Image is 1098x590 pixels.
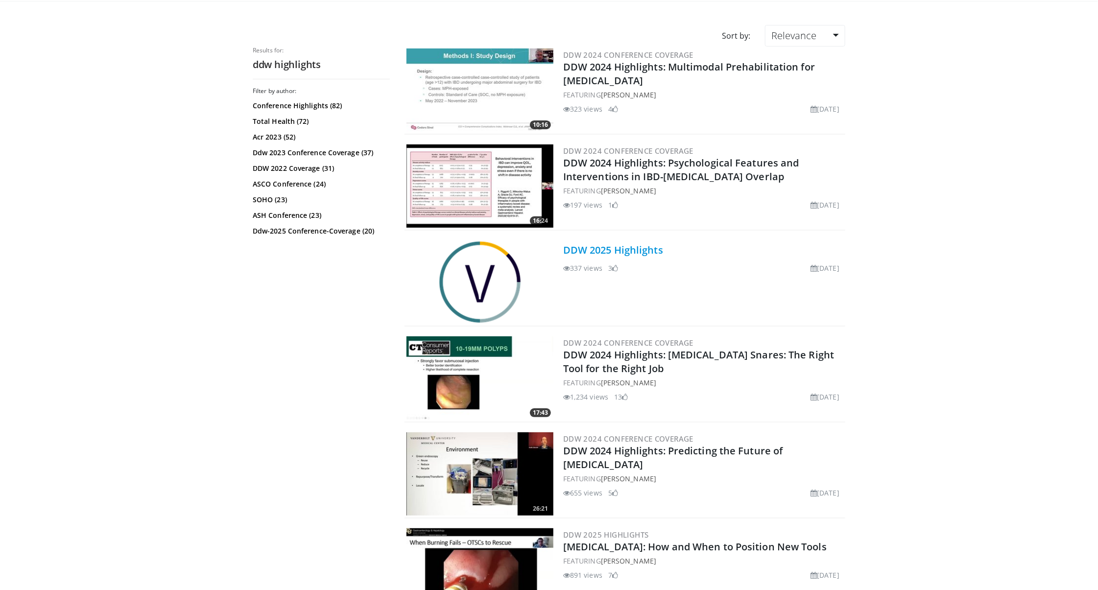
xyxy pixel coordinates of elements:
[608,488,618,498] li: 5
[406,432,553,516] img: 16f89174-5ed6-4dbe-a469-ded617d82cd4.300x170_q85_crop-smart_upscale.jpg
[563,243,663,257] a: DDW 2025 Highlights
[563,444,783,471] a: DDW 2024 Highlights: Predicting the Future of [MEDICAL_DATA]
[253,47,390,54] p: Results for:
[601,378,656,387] a: [PERSON_NAME]
[715,25,758,47] div: Sort by:
[563,378,843,388] div: FEATURING
[253,148,387,158] a: Ddw 2023 Conference Coverage (37)
[563,570,602,580] li: 891 views
[811,570,839,580] li: [DATE]
[811,200,839,210] li: [DATE]
[765,25,845,47] a: Relevance
[563,50,693,60] a: DDW 2024 Conference Coverage
[563,392,608,402] li: 1,234 views
[601,556,656,566] a: [PERSON_NAME]
[563,556,843,566] div: FEATURING
[563,186,843,196] div: FEATURING
[608,104,618,114] li: 4
[253,58,390,71] h2: ddw highlights
[563,473,843,484] div: FEATURING
[563,348,834,375] a: DDW 2024 Highlights: [MEDICAL_DATA] Snares: The Right Tool for the Right Job
[530,216,551,225] span: 16:24
[406,144,553,228] a: 16:24
[406,336,553,420] img: 1c2d976e-2a41-4d9c-ace0-c3e1adfe6604.300x170_q85_crop-smart_upscale.jpg
[253,117,387,126] a: Total Health (72)
[530,408,551,417] span: 17:43
[563,338,693,348] a: DDW 2024 Conference Coverage
[563,488,602,498] li: 655 views
[253,195,387,205] a: SOHO (23)
[771,29,816,42] span: Relevance
[253,226,387,236] a: Ddw-2025 Conference-Coverage (20)
[563,104,602,114] li: 323 views
[563,263,602,273] li: 337 views
[563,200,602,210] li: 197 views
[253,87,390,95] h3: Filter by author:
[563,156,799,183] a: DDW 2024 Highlights: Psychological Features and Interventions in IBD-[MEDICAL_DATA] Overlap
[563,530,649,540] a: DDW 2025 Highlights
[601,474,656,483] a: [PERSON_NAME]
[406,144,553,228] img: 66f9149b-f001-49de-9c4b-a216bc122627.300x170_q85_crop-smart_upscale.jpg
[601,90,656,99] a: [PERSON_NAME]
[563,60,815,87] a: DDW 2024 Highlights: Multimodal Prehabilitation for [MEDICAL_DATA]
[811,263,839,273] li: [DATE]
[406,48,553,132] a: 10:16
[253,132,387,142] a: Acr 2023 (52)
[614,392,628,402] li: 13
[406,432,553,516] a: 26:21
[563,434,693,444] a: DDW 2024 Conference Coverage
[530,504,551,513] span: 26:21
[253,164,387,173] a: DDW 2022 Coverage (31)
[811,104,839,114] li: [DATE]
[406,336,553,420] a: 17:43
[811,488,839,498] li: [DATE]
[253,101,387,111] a: Conference Highlights (82)
[438,240,522,324] img: DDW 2025 Highlights
[563,540,827,553] a: [MEDICAL_DATA]: How and When to Position New Tools
[608,570,618,580] li: 7
[253,211,387,220] a: ASH Conference (23)
[406,48,553,132] img: 510e4b62-399c-4661-a238-10fd7bcf4b69.300x170_q85_crop-smart_upscale.jpg
[563,90,843,100] div: FEATURING
[563,146,693,156] a: DDW 2024 Conference Coverage
[811,392,839,402] li: [DATE]
[601,186,656,195] a: [PERSON_NAME]
[253,179,387,189] a: ASCO Conference (24)
[608,263,618,273] li: 3
[608,200,618,210] li: 1
[530,120,551,129] span: 10:16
